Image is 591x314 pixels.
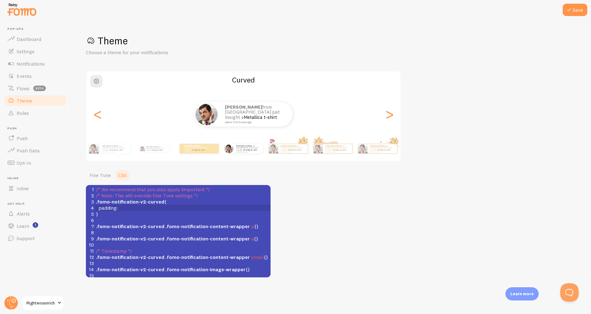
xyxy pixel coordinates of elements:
[17,98,32,104] span: Theme
[370,145,385,147] strong: [PERSON_NAME]
[195,103,218,125] img: Fomo
[96,186,210,192] span: /* We recommend that you also apply !important */
[192,149,205,151] a: Metallica t-shirt
[96,254,164,260] span: .fomo-notification-v2-curved
[98,205,116,211] span: padding
[96,266,164,272] span: .fomo-notification-v2-curved
[4,144,67,157] a: Push Data
[94,92,101,136] div: Previous slide
[96,235,164,242] span: .fomo-notification-v2-curved
[17,36,41,42] span: Dashboard
[86,211,95,217] div: 5
[33,86,46,91] span: beta
[86,266,95,272] div: 14
[4,207,67,220] a: Alerts
[96,223,259,229] span: {}
[7,202,67,206] span: Get Help
[146,145,167,152] p: from [GEOGRAPHIC_DATA] just bought a
[166,223,250,229] span: .fomo-notification-content-wrapper
[224,144,233,153] img: Fomo
[313,144,323,153] img: Fomo
[166,235,250,242] span: .fomo-notification-content-wrapper
[86,229,95,235] div: 8
[7,127,67,131] span: Push
[4,220,67,232] a: Learn
[244,114,277,120] a: Metallica t-shirt
[386,92,393,136] div: Next slide
[251,235,254,242] span: a
[86,248,95,254] div: 11
[26,299,56,307] span: Righteousnrich
[86,272,95,279] div: 15
[96,223,164,229] span: .fomo-notification-v2-curved
[166,266,246,272] span: .fomo-notification-image-wrapper
[86,199,95,205] div: 3
[4,107,67,119] a: Rules
[103,151,128,152] small: about 4 minutes ago
[325,151,349,152] small: about 4 minutes ago
[4,82,67,95] a: Flows beta
[281,151,305,152] small: about 4 minutes ago
[17,85,30,91] span: Flows
[281,145,295,147] strong: [PERSON_NAME]
[89,144,99,154] img: Fomo
[370,145,395,152] p: from [GEOGRAPHIC_DATA] just bought a
[96,199,164,205] span: .fomo-notification-v2-curved
[17,135,28,141] span: Push
[325,145,350,152] p: from [GEOGRAPHIC_DATA] just bought a
[86,217,95,223] div: 6
[4,45,67,58] a: Settings
[281,145,305,152] p: from [GEOGRAPHIC_DATA] just bought a
[4,157,67,169] a: Opt-In
[7,176,67,180] span: Inline
[96,192,198,199] span: /* Note: This will override Fine Tune settings */
[86,260,95,266] div: 13
[96,235,258,242] span: {}
[377,149,391,151] a: Metallica t-shirt
[184,151,208,152] small: about 4 minutes ago
[166,254,250,260] span: .fomo-notification-content-wrapper
[96,254,268,260] span: {}
[4,70,67,82] a: Events
[86,254,95,260] div: 12
[140,146,145,151] img: Fomo
[110,149,123,151] a: Metallica t-shirt
[6,2,37,17] img: fomo-relay-logo-orange.svg
[251,254,264,260] span: small
[4,33,67,45] a: Dashboard
[17,160,31,166] span: Opt-In
[225,105,287,124] p: from [GEOGRAPHIC_DATA] just bought a
[103,145,128,152] p: from [GEOGRAPHIC_DATA] just bought a
[17,211,30,217] span: Alerts
[17,61,45,67] span: Notifications
[86,205,95,211] div: 4
[4,132,67,144] a: Push
[225,104,262,110] strong: [PERSON_NAME]
[86,186,95,192] div: 1
[325,145,340,147] strong: [PERSON_NAME]
[510,291,534,297] p: Learn more
[236,151,260,152] small: about 4 minutes ago
[17,110,29,116] span: Rules
[86,49,234,56] p: Choose a theme for your notifications
[86,34,576,47] h1: Theme
[4,95,67,107] a: Theme
[17,147,40,154] span: Push Data
[358,144,367,153] img: Fomo
[4,232,67,244] a: Support
[288,149,301,151] a: Metallica t-shirt
[86,192,95,199] div: 2
[152,149,163,151] a: Metallica t-shirt
[17,73,32,79] span: Events
[560,283,579,302] iframe: Help Scout Beacon - Open
[96,266,250,272] span: {}
[17,48,34,54] span: Settings
[244,149,257,151] a: Metallica t-shirt
[184,145,199,147] strong: [PERSON_NAME]
[17,235,35,241] span: Support
[184,145,209,152] p: from [GEOGRAPHIC_DATA] just bought a
[86,223,95,229] div: 7
[86,75,400,85] h2: Curved
[7,27,67,31] span: Pop-ups
[146,146,158,148] strong: [PERSON_NAME]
